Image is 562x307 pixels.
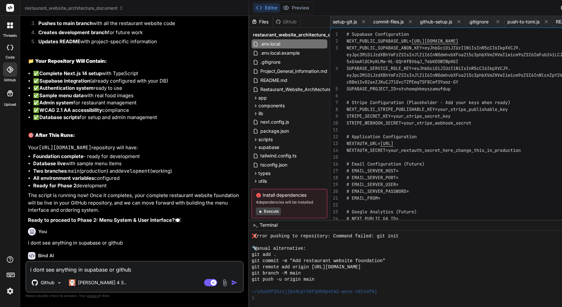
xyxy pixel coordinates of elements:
img: icon [231,279,238,286]
strong: Admin system [39,100,73,106]
span: scripts [258,136,273,143]
span: restaurant_website_architecture_document [253,32,351,38]
div: 1 [330,31,338,38]
li: ✅ ready to use [33,85,242,92]
span: s when ready) [477,100,510,105]
label: threads [3,33,17,38]
div: 21 [330,195,338,202]
span: tailwind.config.ts [260,152,297,160]
span: [URL][DOMAIN_NAME] [412,38,458,44]
strong: Ready for Phase 2 [33,182,76,189]
span: NEXT_PUBLIC_STRIPE_PUBLISHABLE_KEY=your_stripe_pub [346,106,477,112]
span: git remote add origin [URL][DOMAIN_NAME] [252,264,361,270]
span: lishable_key [477,106,508,112]
span: .gitignore [468,19,489,25]
strong: 🎯 After This Runs: [28,132,75,138]
div: 18 [330,174,338,181]
label: GitHub [4,77,16,83]
span: # Supabase Configuration [346,31,409,37]
strong: Foundation complete [33,153,84,159]
span: NEXT_PUBLIC_SUPABASE_ANON_KEY=eyJhbGciOiJIUzI1NiIs [346,45,477,51]
span: eyJpc3MiOiJzdXBhYmFzZSIsInJlZiI6InN0dmhvbXFoa215c3 [346,52,477,58]
strong: Database live [33,160,66,167]
p: [PERSON_NAME] 4 S.. [78,279,126,286]
div: 17 [330,167,338,174]
span: git commit -m "Add restaurant website foundation" [252,258,385,264]
span: InR5cCI6IkpXVCJ9. [477,45,521,51]
span: types [258,170,270,177]
span: NEXTAUTH_SECRET=your_nextauth_secret_here_change_t [346,147,477,153]
li: ✅ for restaurant management [33,99,242,107]
li: development [33,182,242,190]
span: cCI6IkpXVCJ9. [477,65,510,71]
span: .env.local [260,40,281,48]
strong: Creates development branch [38,29,108,35]
p: Your repository will have: [28,144,242,152]
li: with all the restaurant website code [33,20,242,29]
span: Error pushing to repository: Command failed: git init [254,233,399,239]
button: Execute [256,207,281,215]
p: Github [41,279,55,286]
div: 4 [330,65,338,72]
button: Preview [280,3,312,12]
strong: Two branches [33,168,67,174]
label: Upload [4,102,16,107]
code: main [68,168,80,174]
span: git branch -M main [252,270,301,276]
span: # EMAIL_SERVER_PASSWORD= [346,188,409,194]
li: ✅ with TypeScript [33,70,242,77]
strong: Pushes to main branch [38,20,93,26]
p: The script is running now! Once it completes, your complete restaurant website foundation will be... [28,192,242,214]
div: 19 [330,181,338,188]
img: Claude 4 Sonnet [69,279,75,286]
span: cB8miSv02axZJKuCJ71OvcTZPEmq7SF8Cwf39smz-GY [346,79,458,85]
span: SUPABASE_PROJECT_ID=stvhomqhkmyszamufdup [346,86,451,92]
span: >_ [253,222,258,228]
span: Project_General_Information.md [260,67,328,75]
span: supabase [258,144,279,151]
div: 16 [330,161,338,167]
span: 5xG4mAlOCHyKLMw-HL-GQrAf8V6qJ_7ebKDOWIWpHGI [346,59,458,64]
span: push-to-tomi.js [507,19,540,25]
span: # EMAIL_FROM= [346,195,380,201]
span: # Google Analytics (Future) [346,209,417,215]
span: # Stripe Configuration (Placeholder - Add your key [346,100,477,105]
span: privacy [87,294,99,298]
span: eyJpc3MiOiJzdXBhYmFzZSIsInJlZiI6InN0dmhvbXFoa215c3 [346,72,477,78]
div: 22 [330,202,338,208]
div: 13 [330,140,338,147]
span: # EMAIL_SERVER_USER= [346,181,399,187]
div: Github [273,19,300,25]
span: Restaurant_Website_Architecture_Plan.md [260,86,351,93]
span: components [258,102,285,109]
span: setup-git.js [333,19,357,25]
span: next.config.js [260,118,290,126]
strong: Complete Next.js 14 setup [39,70,102,76]
div: 2 [330,38,338,45]
li: configured [33,175,242,182]
code: development [118,168,150,174]
img: attachment [221,279,229,287]
div: 24 [330,215,338,222]
div: 20 [330,188,338,195]
span: .gitignore [260,58,281,66]
code: [URL][DOMAIN_NAME] [39,144,91,151]
span: NEXT_PUBLIC_SUPABASE_URL= [346,38,412,44]
span: 4 dependencies will be installed [256,200,323,205]
div: 7 [330,99,338,106]
strong: Supabase integration [39,78,90,84]
span: github-setup.js [420,19,452,25]
span: STRIPE_SECRET_KEY=your_stripe_secret_key [346,113,451,119]
span: ❯ [252,295,254,301]
li: ✅ for setup and admin management [33,114,242,121]
span: git push -u origin main [252,276,314,283]
div: 5 [330,86,338,92]
strong: Sample menu data [39,92,84,99]
h6: Bind AI [38,252,54,259]
p: 🍽️ [28,217,242,224]
li: - ready for development [33,153,242,160]
li: with project-specific information [33,38,242,47]
h6: You [38,228,47,235]
span: SUPABASE_SERVICE_ROLE_KEY=eyJhbGciOiJIUzI1NiIsInR5 [346,65,477,71]
div: 9 [330,113,338,120]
